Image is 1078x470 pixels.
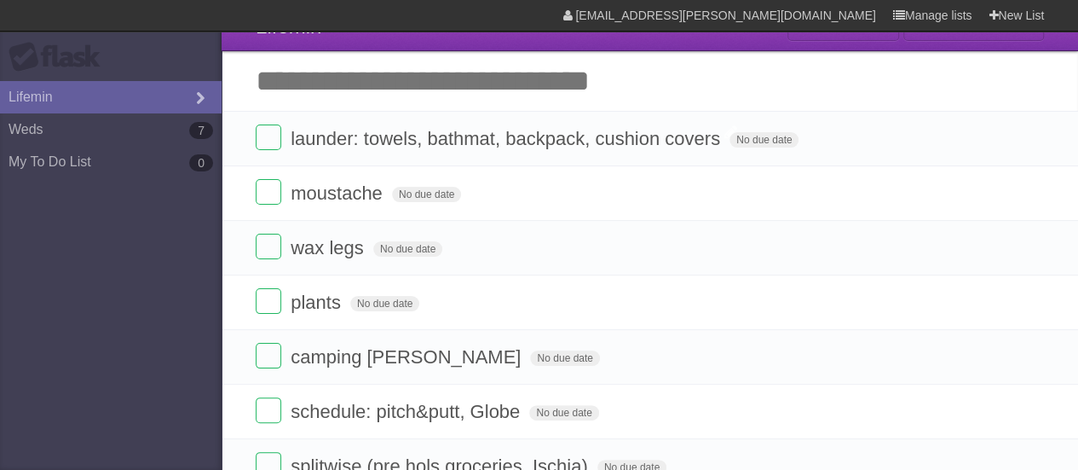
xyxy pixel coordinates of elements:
span: No due date [530,351,599,366]
span: moustache [291,183,387,204]
label: Done [256,125,281,150]
b: 7 [189,122,213,139]
span: No due date [373,241,442,257]
label: Done [256,234,281,259]
label: Done [256,288,281,314]
span: No due date [729,132,798,148]
span: No due date [529,405,598,421]
span: camping [PERSON_NAME] [291,346,525,368]
span: No due date [350,296,419,311]
span: schedule: pitch&putt, Globe [291,401,524,422]
label: Done [256,179,281,205]
label: Done [256,397,281,423]
div: Flask [9,42,111,73]
span: plants [291,292,345,313]
label: Done [256,343,281,368]
span: wax legs [291,237,368,258]
b: 0 [189,154,213,171]
span: No due date [392,187,461,202]
span: launder: towels, bathmat, backpack, cushion covers [291,128,724,149]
